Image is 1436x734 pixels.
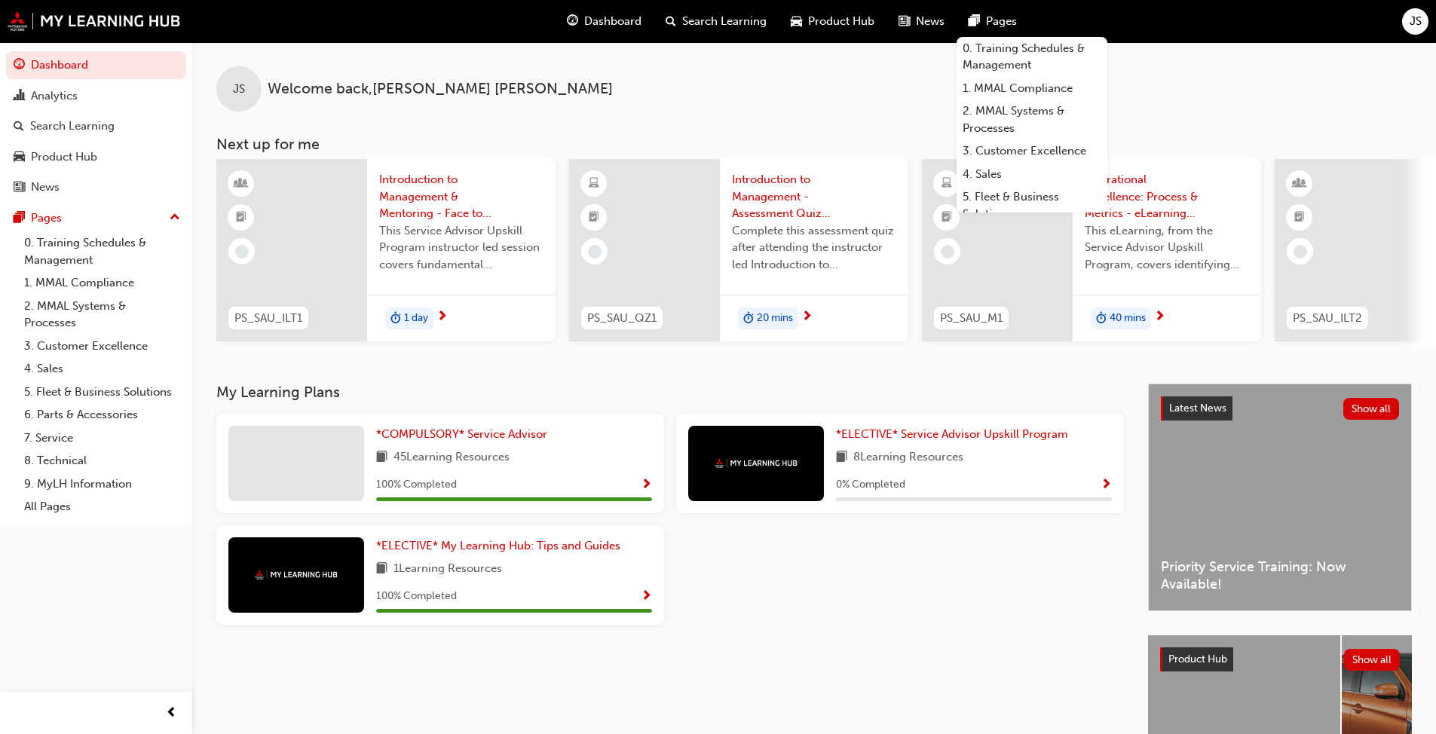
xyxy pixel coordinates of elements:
a: 3. Customer Excellence [957,139,1107,163]
span: 100 % Completed [376,476,457,494]
a: Dashboard [6,51,186,79]
span: Welcome back , [PERSON_NAME] [PERSON_NAME] [268,81,613,98]
span: Pages [986,13,1017,30]
span: chart-icon [14,90,25,103]
img: mmal [8,11,181,31]
a: *COMPULSORY* Service Advisor [376,426,553,443]
button: Show Progress [1101,476,1112,494]
span: 20 mins [757,310,793,327]
span: learningRecordVerb_NONE-icon [941,245,954,258]
span: Latest News [1169,402,1226,414]
span: prev-icon [166,704,177,723]
span: 8 Learning Resources [853,448,963,467]
span: 40 mins [1110,310,1146,327]
span: PS_SAU_ILT2 [1293,310,1362,327]
span: *COMPULSORY* Service Advisor [376,427,547,441]
a: 4. Sales [18,357,186,381]
a: news-iconNews [886,6,957,37]
span: Show Progress [641,590,652,604]
span: JS [233,81,245,98]
span: search-icon [14,120,24,133]
button: Show all [1343,398,1400,420]
span: News [916,13,945,30]
span: 1 Learning Resources [393,560,502,579]
a: 9. MyLH Information [18,473,186,496]
span: This eLearning, from the Service Advisor Upskill Program, covers identifying areas for improvemen... [1085,222,1249,274]
span: book-icon [376,560,387,579]
span: car-icon [14,151,25,164]
span: learningResourceType_ELEARNING-icon [589,174,599,194]
button: DashboardAnalyticsSearch LearningProduct HubNews [6,48,186,204]
span: Show Progress [641,479,652,492]
span: guage-icon [14,59,25,72]
span: duration-icon [390,309,401,329]
span: learningResourceType_ELEARNING-icon [942,174,952,194]
span: pages-icon [969,12,980,31]
span: car-icon [791,12,802,31]
span: This Service Advisor Upskill Program instructor led session covers fundamental management styles ... [379,222,543,274]
span: booktick-icon [1294,208,1305,228]
span: *ELECTIVE* My Learning Hub: Tips and Guides [376,539,620,552]
img: mmal [255,570,338,580]
span: Product Hub [808,13,874,30]
a: 2. MMAL Systems & Processes [957,99,1107,139]
a: Analytics [6,82,186,110]
a: 0. Training Schedules & Management [18,231,186,271]
a: 1. MMAL Compliance [18,271,186,295]
a: 4. Sales [957,163,1107,186]
a: 1. MMAL Compliance [957,77,1107,100]
a: 5. Fleet & Business Solutions [957,185,1107,225]
a: *ELECTIVE* My Learning Hub: Tips and Guides [376,537,626,555]
span: Introduction to Management - Assessment Quiz (Service Advisor Upskill Program) [732,171,896,222]
a: 6. Parts & Accessories [18,403,186,427]
span: duration-icon [743,309,754,329]
a: PS_SAU_ILT1Introduction to Management & Mentoring - Face to Face Instructor Led Training (Service... [216,159,556,341]
span: up-icon [170,208,180,228]
a: News [6,173,186,201]
span: booktick-icon [236,208,246,228]
a: 0. Training Schedules & Management [957,37,1107,77]
h3: Next up for me [192,136,1436,153]
span: PS_SAU_M1 [940,310,1003,327]
span: Priority Service Training: Now Available! [1161,558,1399,592]
div: News [31,179,60,196]
a: 8. Technical [18,449,186,473]
span: guage-icon [567,12,578,31]
span: learningResourceType_INSTRUCTOR_LED-icon [236,174,246,194]
a: Product Hub [6,143,186,171]
span: Search Learning [682,13,767,30]
a: 3. Customer Excellence [18,335,186,358]
div: Search Learning [30,118,115,135]
span: Dashboard [584,13,641,30]
a: Search Learning [6,112,186,140]
button: Show all [1344,649,1401,671]
span: next-icon [801,310,813,324]
span: book-icon [376,448,387,467]
span: Show Progress [1101,479,1112,492]
a: 7. Service [18,427,186,450]
button: Pages [6,204,186,232]
span: 45 Learning Resources [393,448,510,467]
span: *ELECTIVE* Service Advisor Upskill Program [836,427,1068,441]
button: Show Progress [641,476,652,494]
a: Product HubShow all [1160,647,1400,671]
span: JS [1410,13,1422,30]
a: car-iconProduct Hub [779,6,886,37]
a: *ELECTIVE* Service Advisor Upskill Program [836,426,1074,443]
a: 5. Fleet & Business Solutions [18,381,186,404]
button: Show Progress [641,587,652,606]
span: learningResourceType_INSTRUCTOR_LED-icon [1294,174,1305,194]
div: Product Hub [31,148,97,166]
span: next-icon [1154,310,1165,324]
span: Operational Excellence: Process & Metrics - eLearning Module (Service Advisor Upskill Program) [1085,171,1249,222]
span: learningRecordVerb_NONE-icon [588,245,602,258]
img: mmal [715,458,798,468]
span: learningRecordVerb_NONE-icon [1294,245,1307,258]
span: 0 % Completed [836,476,905,494]
span: Introduction to Management & Mentoring - Face to Face Instructor Led Training (Service Advisor Up... [379,171,543,222]
a: 2. MMAL Systems & Processes [18,295,186,335]
a: PS_SAU_M1Operational Excellence: Process & Metrics - eLearning Module (Service Advisor Upskill Pr... [922,159,1261,341]
span: book-icon [836,448,847,467]
span: next-icon [436,310,448,324]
